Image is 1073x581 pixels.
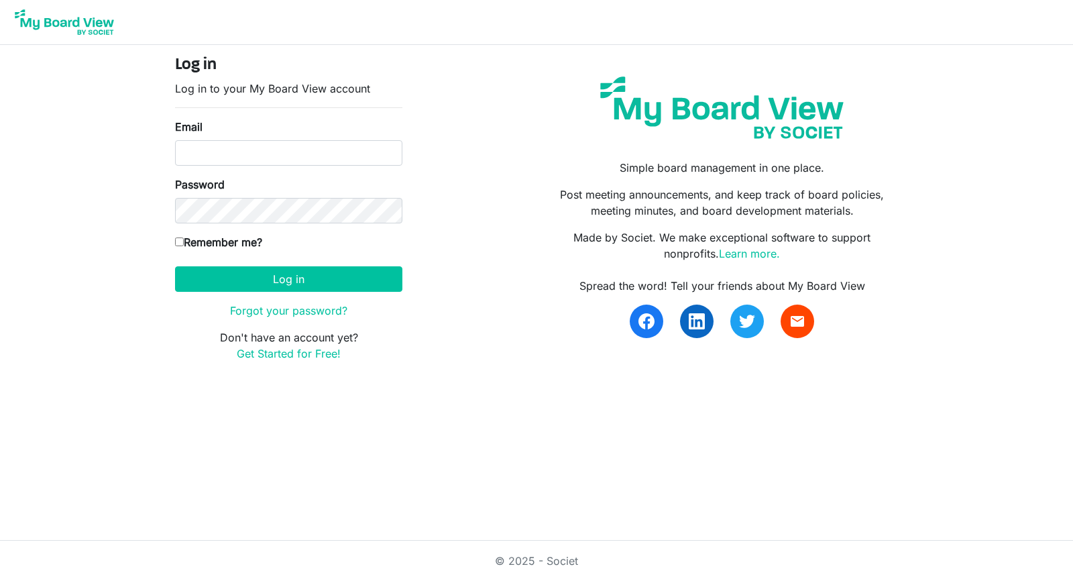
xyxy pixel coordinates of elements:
[175,176,225,193] label: Password
[547,187,898,219] p: Post meeting announcements, and keep track of board policies, meeting minutes, and board developm...
[781,305,814,338] a: email
[547,229,898,262] p: Made by Societ. We make exceptional software to support nonprofits.
[547,278,898,294] div: Spread the word! Tell your friends about My Board View
[175,234,262,250] label: Remember me?
[638,313,655,329] img: facebook.svg
[11,5,118,39] img: My Board View Logo
[495,554,578,568] a: © 2025 - Societ
[175,81,402,97] p: Log in to your My Board View account
[175,329,402,362] p: Don't have an account yet?
[230,304,347,317] a: Forgot your password?
[590,66,854,149] img: my-board-view-societ.svg
[547,160,898,176] p: Simple board management in one place.
[175,266,402,292] button: Log in
[175,56,402,75] h4: Log in
[719,247,780,260] a: Learn more.
[689,313,705,329] img: linkedin.svg
[739,313,755,329] img: twitter.svg
[175,237,184,246] input: Remember me?
[789,313,805,329] span: email
[175,119,203,135] label: Email
[237,347,341,360] a: Get Started for Free!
